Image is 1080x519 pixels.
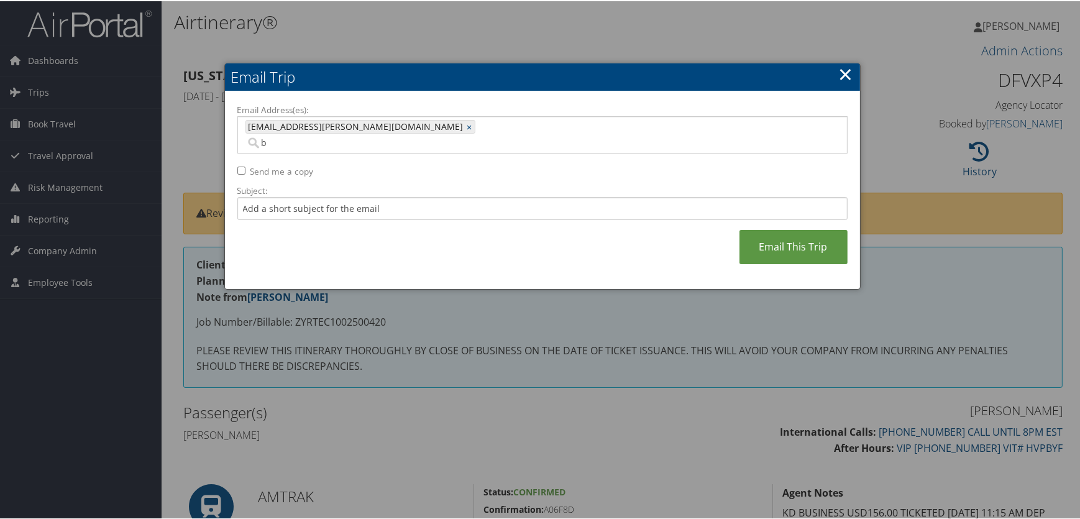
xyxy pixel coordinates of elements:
[467,119,475,132] a: ×
[246,119,464,132] span: [EMAIL_ADDRESS][PERSON_NAME][DOMAIN_NAME]
[237,183,848,196] label: Subject:
[245,135,636,148] input: Email address (Separate multiple email addresses with commas)
[739,229,848,263] a: Email This Trip
[250,164,314,177] label: Send me a copy
[237,103,848,115] label: Email Address(es):
[237,196,848,219] input: Add a short subject for the email
[839,60,853,85] a: ×
[225,62,860,90] h2: Email Trip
